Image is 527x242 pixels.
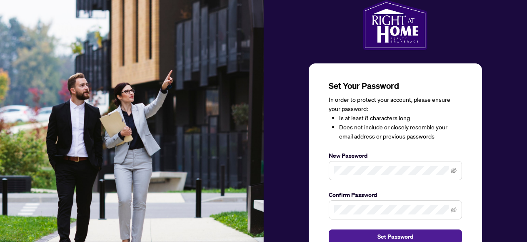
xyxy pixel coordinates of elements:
li: Does not include or closely resemble your email address or previous passwords [339,123,462,141]
h3: Set Your Password [329,80,462,92]
div: In order to protect your account, please ensure your password: [329,95,462,141]
li: Is at least 8 characters long [339,113,462,123]
label: Confirm Password [329,190,462,199]
span: eye-invisible [451,168,457,174]
span: eye-invisible [451,207,457,213]
label: New Password [329,151,462,160]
